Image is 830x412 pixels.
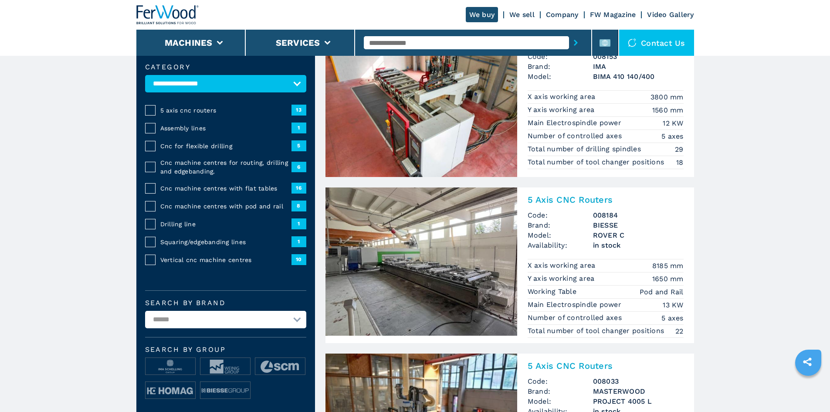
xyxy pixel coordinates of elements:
[661,131,684,141] em: 5 axes
[276,37,320,48] button: Services
[652,261,684,271] em: 8185 mm
[528,230,593,240] span: Model:
[165,37,213,48] button: Machines
[528,220,593,230] span: Brand:
[325,187,694,343] a: 5 Axis CNC Routers BIESSE ROVER C5 Axis CNC RoutersCode:008184Brand:BIESSEModel:ROVER CAvailabili...
[590,10,636,19] a: FW Magazine
[593,220,684,230] h3: BIESSE
[528,313,624,323] p: Number of controlled axes
[593,210,684,220] h3: 008184
[528,300,624,310] p: Main Electrospindle power
[593,230,684,240] h3: ROVER C
[509,10,535,19] a: We sell
[652,105,684,115] em: 1560 mm
[528,194,684,205] h2: 5 Axis CNC Routers
[528,118,624,128] p: Main Electrospindle power
[793,373,823,405] iframe: Chat
[145,64,306,71] label: Category
[528,72,593,82] span: Model:
[593,61,684,72] h3: IMA
[650,92,684,102] em: 3800 mm
[146,382,195,399] img: image
[160,238,291,246] span: Squaring/edgebanding lines
[528,386,593,396] span: Brand:
[661,313,684,323] em: 5 axes
[528,326,667,336] p: Total number of tool changer positions
[145,346,306,353] span: Search by group
[593,396,684,406] h3: PROJECT 4005 L
[569,33,583,53] button: submit-button
[325,187,517,336] img: 5 Axis CNC Routers BIESSE ROVER C
[528,92,598,102] p: X axis working area
[796,351,818,373] a: sharethis
[593,72,684,82] h3: BIMA 410 140/400
[291,218,306,229] span: 1
[528,144,644,154] p: Total number of drilling spindles
[200,358,250,375] img: image
[291,123,306,133] span: 1
[291,236,306,247] span: 1
[160,184,291,193] span: Cnc machine centres with flat tables
[593,240,684,250] span: in stock
[160,106,291,115] span: 5 axis cnc routers
[291,162,306,172] span: 6
[593,386,684,396] h3: MASTERWOOD
[160,202,291,211] span: Cnc machine centres with pod and rail
[528,105,597,115] p: Y axis working area
[647,10,694,19] a: Video Gallery
[675,326,684,336] em: 22
[160,220,291,228] span: Drilling line
[528,376,593,386] span: Code:
[663,300,683,310] em: 13 KW
[528,361,684,371] h2: 5 Axis CNC Routers
[528,61,593,72] span: Brand:
[291,254,306,265] span: 10
[528,51,593,61] span: Code:
[325,29,694,177] a: 5 Axis CNC Routers IMA BIMA 410 140/4005 Axis CNC RoutersCode:008153Brand:IMAModel:BIMA 410 140/4...
[291,140,306,151] span: 5
[200,382,250,399] img: image
[663,118,683,128] em: 12 KW
[255,358,305,375] img: image
[160,255,291,264] span: Vertical cnc machine centres
[291,201,306,211] span: 8
[528,287,579,296] p: Working Table
[528,396,593,406] span: Model:
[325,29,517,177] img: 5 Axis CNC Routers IMA BIMA 410 140/400
[676,157,684,167] em: 18
[528,261,598,270] p: X axis working area
[640,287,684,297] em: Pod and Rail
[528,210,593,220] span: Code:
[593,376,684,386] h3: 008033
[145,300,306,306] label: Search by brand
[675,144,684,154] em: 29
[160,158,291,176] span: Cnc machine centres for routing, drilling and edgebanding.
[291,105,306,115] span: 13
[160,142,291,150] span: Cnc for flexible drilling
[528,274,597,283] p: Y axis working area
[628,38,637,47] img: Contact us
[291,183,306,193] span: 16
[146,358,195,375] img: image
[619,30,694,56] div: Contact us
[593,51,684,61] h3: 008153
[652,274,684,284] em: 1650 mm
[466,7,498,22] a: We buy
[528,157,667,167] p: Total number of tool changer positions
[136,5,199,24] img: Ferwood
[528,240,593,250] span: Availability:
[546,10,579,19] a: Company
[528,131,624,141] p: Number of controlled axes
[160,124,291,133] span: Assembly lines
